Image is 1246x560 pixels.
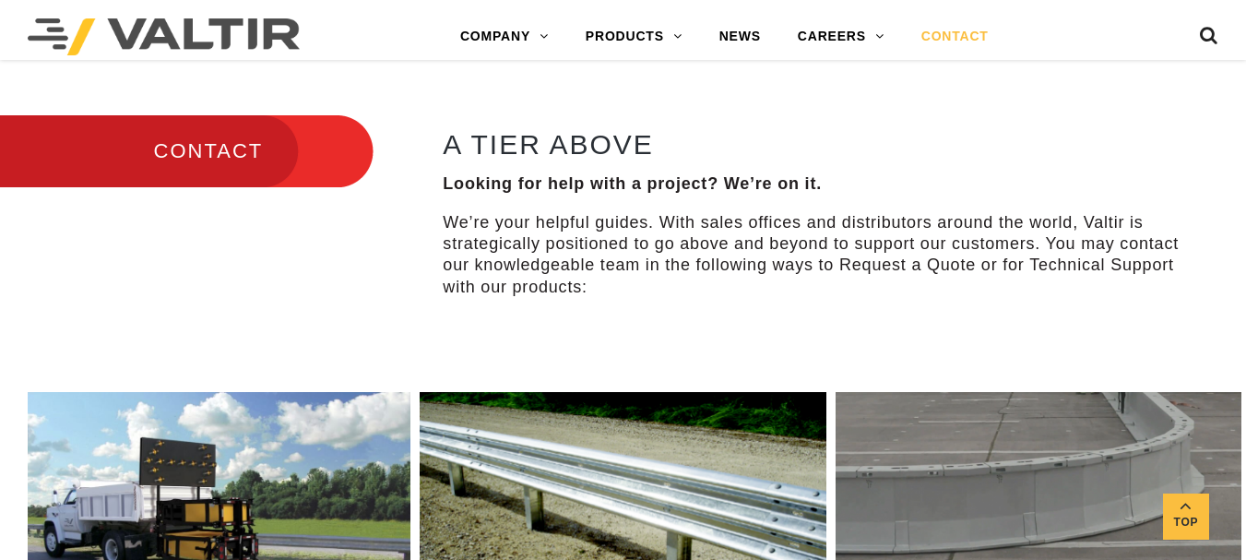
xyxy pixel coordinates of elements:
[443,129,1196,160] h2: A TIER ABOVE
[1163,512,1209,533] span: Top
[28,18,300,55] img: Valtir
[567,18,701,55] a: PRODUCTS
[903,18,1007,55] a: CONTACT
[779,18,903,55] a: CAREERS
[701,18,779,55] a: NEWS
[1163,494,1209,540] a: Top
[443,212,1196,299] p: We’re your helpful guides. With sales offices and distributors around the world, Valtir is strate...
[442,18,567,55] a: COMPANY
[443,174,822,193] strong: Looking for help with a project? We’re on it.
